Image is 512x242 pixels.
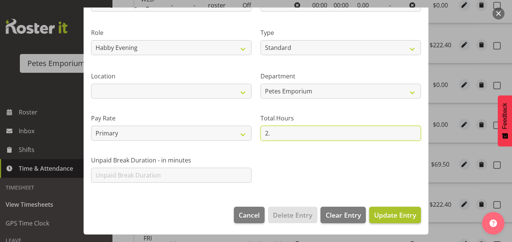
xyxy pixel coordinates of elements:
span: Cancel [239,210,260,220]
span: Clear Entry [326,210,361,220]
span: Delete Entry [273,210,312,220]
label: Unpaid Break Duration - in minutes [91,156,252,165]
button: Feedback - Show survey [498,95,512,146]
button: Update Entry [369,207,421,223]
label: Department [260,72,421,81]
label: Type [260,28,421,37]
button: Cancel [234,207,265,223]
button: Clear Entry [320,207,365,223]
label: Total Hours [260,114,421,123]
input: Total Hours [260,126,421,141]
input: Unpaid Break Duration [91,168,252,183]
span: Update Entry [374,210,416,219]
label: Pay Rate [91,114,252,123]
button: Delete Entry [268,207,317,223]
span: Feedback [502,103,508,129]
label: Role [91,28,252,37]
label: Location [91,72,252,81]
img: help-xxl-2.png [490,219,497,227]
